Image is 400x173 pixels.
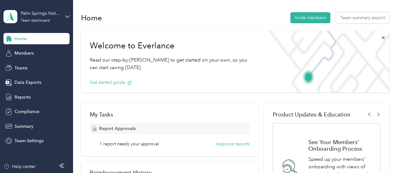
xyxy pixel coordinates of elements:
[290,12,330,23] button: Invite members
[263,31,389,92] img: Welcome to everlance
[90,56,254,72] p: Read our step-by-[PERSON_NAME] to get started on your own, so you can start saving [DATE].
[365,138,400,173] iframe: Everlance-gr Chat Button Frame
[14,108,39,115] span: Compliance
[14,35,27,42] span: Home
[81,14,102,21] h1: Home
[3,163,36,170] button: Help center
[90,111,250,118] div: My Tasks
[21,19,50,23] div: Team dashboard
[14,50,34,57] span: Members
[14,65,27,71] span: Teams
[21,10,60,17] div: Palm Springs Hotels
[273,111,351,118] span: Product Updates & Education
[216,141,249,147] button: Approve reports
[99,125,136,132] span: Report Approvals
[14,79,41,86] span: Data Exports
[336,12,389,23] button: Team summary export
[90,41,254,51] h1: Welcome to Everlance
[14,123,33,130] span: Summary
[90,79,132,86] button: Get started guide
[14,138,43,144] span: Team Settings
[14,94,31,100] span: Reports
[100,141,159,147] span: 1 report needs your approval
[308,139,374,152] h1: See Your Members' Onboarding Process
